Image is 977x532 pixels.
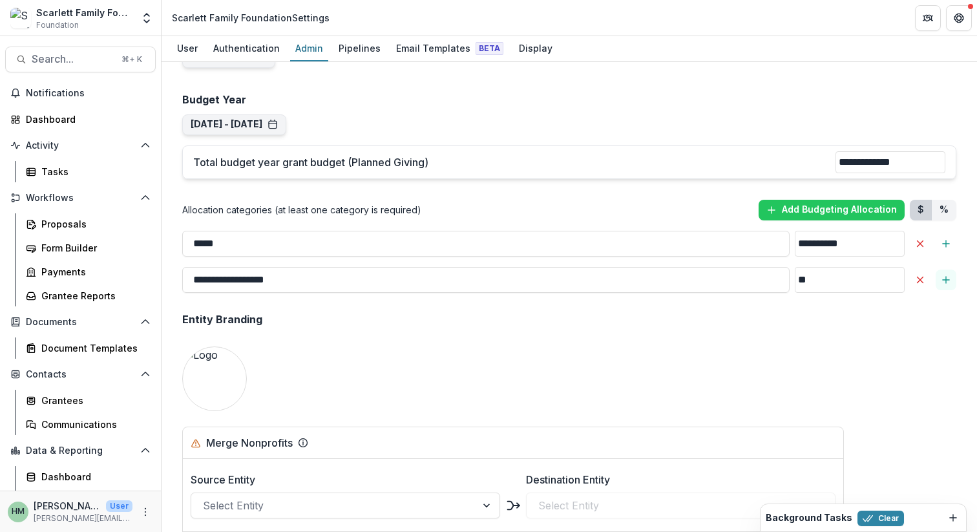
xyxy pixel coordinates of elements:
span: Data & Reporting [26,445,135,456]
input: Delete AllocationAdd Sub-Category [182,231,790,257]
button: Add Sub-Category [936,233,956,254]
div: Admin [290,39,328,58]
h2: Background Tasks [766,513,852,524]
button: [DATE] - [DATE] [191,119,278,130]
a: Tasks [21,161,156,182]
button: Dismiss [945,510,961,526]
a: Authentication [208,36,285,61]
span: Workflows [26,193,135,204]
div: Haley Miller [12,507,25,516]
a: Communications [21,414,156,435]
button: Percent [932,200,956,220]
span: Search... [32,53,114,65]
span: Contacts [26,369,135,380]
a: Display [514,36,558,61]
button: Open Activity [5,135,156,156]
span: Foundation [36,19,79,31]
div: Display [514,39,558,58]
span: Documents [26,317,135,328]
label: Destination Entity [526,472,828,487]
a: Pipelines [333,36,386,61]
input: Delete AllocationAdd Sub-Category [795,267,905,293]
div: Dashboard [41,470,145,484]
div: Grantee Reports [41,289,145,303]
button: More [138,504,153,520]
h2: Budget Year [182,94,956,106]
a: Dashboard [21,466,156,487]
input: Delete AllocationAdd Sub-Category [795,231,905,257]
span: Notifications [26,88,151,99]
p: [PERSON_NAME][EMAIL_ADDRESS][DOMAIN_NAME] [34,513,132,524]
div: Pipelines [333,39,386,58]
input: Delete AllocationAdd Sub-Category [182,267,790,293]
div: Dashboard [26,112,145,126]
button: Notifications [5,83,156,103]
div: ⌘ + K [119,52,145,67]
a: Payments [21,261,156,282]
a: Admin [290,36,328,61]
a: Data Report [21,490,156,511]
div: Communications [41,418,145,431]
button: Add Sub-Category [936,270,956,290]
p: Total budget year grant budget (Planned Giving) [193,154,835,170]
div: Grantees [41,394,145,407]
button: Dollars [910,200,932,220]
div: Merge Nonprofits [206,435,293,451]
a: User [172,36,203,61]
label: Source Entity [191,472,492,487]
button: Open entity switcher [138,5,156,31]
span: Activity [26,140,135,151]
button: Delete Allocation [910,270,930,290]
div: Proposals [41,217,145,231]
div: Document Templates [41,341,145,355]
div: User [172,39,203,58]
a: Form Builder [21,237,156,259]
a: Grantee Reports [21,285,156,306]
img: Scarlett Family Foundation [10,8,31,28]
p: User [106,500,132,512]
button: Get Help [946,5,972,31]
div: Form Builder [41,241,145,255]
a: Proposals [21,213,156,235]
button: Open Data & Reporting [5,440,156,461]
h2: Entity Branding [182,314,262,326]
a: Email Templates Beta [391,36,509,61]
div: Authentication [208,39,285,58]
div: Email Templates [391,39,509,58]
button: Add Budgeting Allocation [759,200,905,220]
button: Open Workflows [5,187,156,208]
nav: breadcrumb [167,8,335,27]
div: Tasks [41,165,145,178]
span: Beta [476,42,503,55]
div: Payments [41,265,145,279]
a: Grantees [21,390,156,411]
p: [PERSON_NAME] [34,499,101,513]
button: Delete Allocation [910,233,930,254]
a: Dashboard [5,109,156,130]
button: Search... [5,47,156,72]
button: Partners [915,5,941,31]
a: Document Templates [21,337,156,359]
button: Clear [857,511,904,526]
button: Open Documents [5,312,156,332]
input: Total budget year grant budget (Planned Giving) [835,151,945,173]
div: Scarlett Family Foundation [36,6,132,19]
div: Scarlett Family Foundation Settings [172,11,330,25]
p: Allocation categories (at least one category is required) [182,203,421,217]
button: Open Contacts [5,364,156,385]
